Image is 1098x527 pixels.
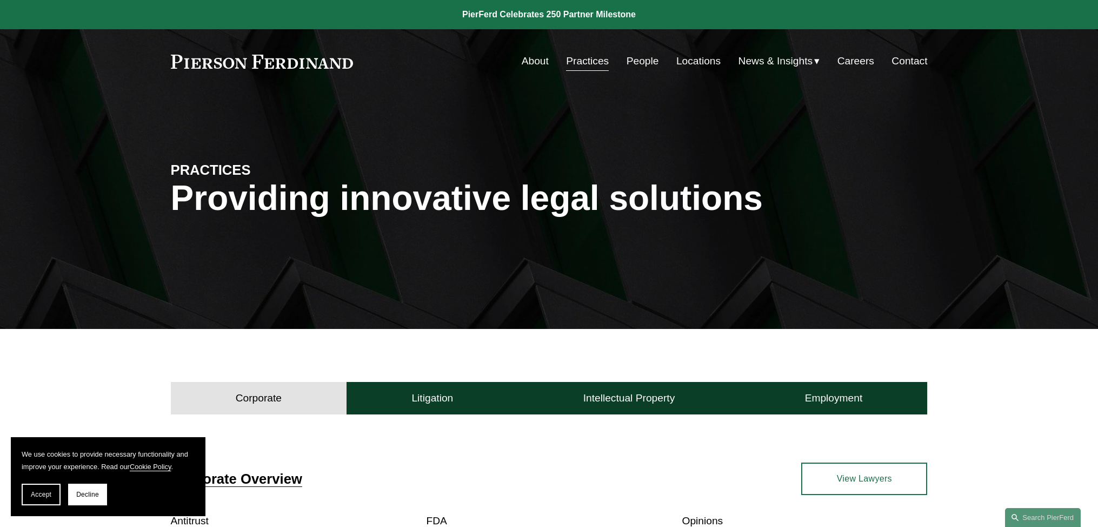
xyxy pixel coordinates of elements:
a: Contact [891,51,927,71]
span: Accept [31,491,51,498]
button: Decline [68,484,107,505]
span: Decline [76,491,99,498]
h1: Providing innovative legal solutions [171,179,928,218]
a: Locations [676,51,721,71]
section: Cookie banner [11,437,205,516]
p: We use cookies to provide necessary functionality and improve your experience. Read our . [22,448,195,473]
button: Accept [22,484,61,505]
a: People [627,51,659,71]
a: Opinions [682,515,723,526]
a: FDA [427,515,447,526]
a: Corporate Overview [171,471,302,486]
a: Cookie Policy [130,463,171,471]
a: About [522,51,549,71]
h4: Intellectual Property [583,392,675,405]
span: News & Insights [738,52,813,71]
h4: Employment [805,392,863,405]
a: View Lawyers [801,463,927,495]
a: Antitrust [171,515,209,526]
h4: PRACTICES [171,161,360,179]
a: Practices [566,51,609,71]
h4: Corporate [236,392,282,405]
a: folder dropdown [738,51,820,71]
a: Careers [837,51,874,71]
h4: Litigation [411,392,453,405]
a: Search this site [1005,508,1081,527]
